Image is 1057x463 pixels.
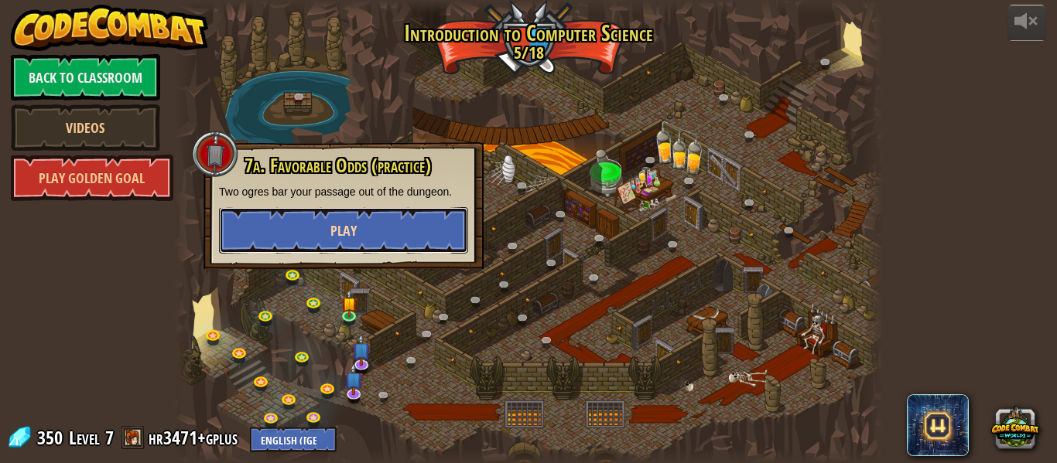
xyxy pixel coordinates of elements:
[69,425,100,451] span: Level
[1007,5,1046,41] button: Adjust volume
[330,221,357,240] span: Play
[37,425,67,450] span: 350
[219,184,468,199] p: Two ogres bar your passage out of the dungeon.
[245,152,431,179] span: 7a. Favorable Odds (practice)
[105,425,114,450] span: 7
[341,289,357,317] img: level-banner-started.png
[11,54,160,100] a: Back to Classroom
[11,5,209,51] img: CodeCombat - Learn how to code by playing a game
[219,207,468,254] button: Play
[11,104,160,151] a: Videos
[352,333,371,366] img: level-banner-unstarted-subscriber.png
[344,363,363,395] img: level-banner-unstarted-subscriber.png
[11,155,173,201] a: Play Golden Goal
[149,425,242,450] a: hr3471+gplus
